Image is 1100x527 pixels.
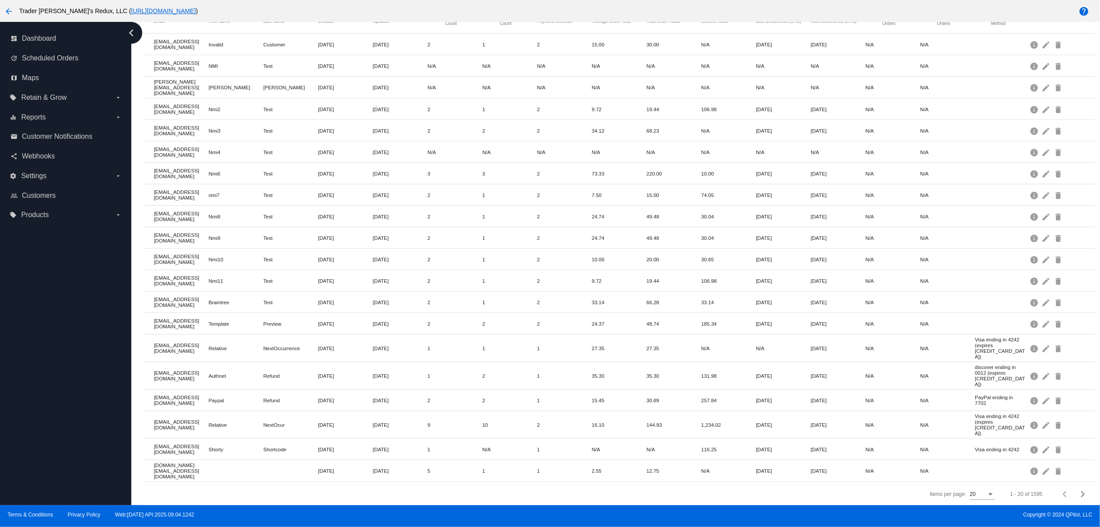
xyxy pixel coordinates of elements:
[11,189,122,203] a: people_outline Customers
[647,126,701,136] mat-cell: 68.23
[1030,167,1040,180] mat-icon: info
[264,371,318,381] mat-cell: Refund
[208,371,263,381] mat-cell: Authnet
[154,77,208,98] mat-cell: [PERSON_NAME][EMAIL_ADDRESS][DOMAIN_NAME]
[318,147,373,157] mat-cell: [DATE]
[1079,6,1089,17] mat-icon: help
[373,190,428,200] mat-cell: [DATE]
[756,126,811,136] mat-cell: [DATE]
[22,133,92,141] span: Customer Notifications
[482,169,537,179] mat-cell: 3
[264,39,318,49] mat-cell: Customer
[154,208,208,224] mat-cell: [EMAIL_ADDRESS][DOMAIN_NAME]
[865,319,920,329] mat-cell: N/A
[592,104,647,114] mat-cell: 9.72
[1042,124,1052,137] mat-icon: edit
[482,61,537,71] mat-cell: N/A
[537,147,592,157] mat-cell: N/A
[11,149,122,163] a: share Webhooks
[1054,253,1064,266] mat-icon: delete
[1042,38,1052,51] mat-icon: edit
[154,316,208,331] mat-cell: [EMAIL_ADDRESS][DOMAIN_NAME]
[1042,188,1052,202] mat-icon: edit
[975,362,1030,389] mat-cell: discover ending in 0012 (expires [CREDIT_CARD_DATA])
[208,82,263,92] mat-cell: [PERSON_NAME]
[1030,369,1040,383] mat-icon: info
[865,39,920,49] mat-cell: N/A
[264,104,318,114] mat-cell: Test
[1030,274,1040,288] mat-icon: info
[428,82,482,92] mat-cell: N/A
[756,39,811,49] mat-cell: [DATE]
[1030,59,1040,73] mat-icon: info
[373,39,428,49] mat-cell: [DATE]
[1030,102,1040,116] mat-icon: info
[11,71,122,85] a: map Maps
[154,230,208,246] mat-cell: [EMAIL_ADDRESS][DOMAIN_NAME]
[428,297,482,307] mat-cell: 2
[428,126,482,136] mat-cell: 2
[208,126,263,136] mat-cell: Nmi3
[756,254,811,264] mat-cell: [DATE]
[537,61,592,71] mat-cell: N/A
[865,297,920,307] mat-cell: N/A
[701,211,756,221] mat-cell: 30.04
[537,319,592,329] mat-cell: 2
[701,297,756,307] mat-cell: 33.14
[811,276,865,286] mat-cell: [DATE]
[264,126,318,136] mat-cell: Test
[865,126,920,136] mat-cell: N/A
[373,61,428,71] mat-cell: [DATE]
[373,169,428,179] mat-cell: [DATE]
[756,82,811,92] mat-cell: N/A
[592,211,647,221] mat-cell: 24.74
[592,276,647,286] mat-cell: 9.72
[537,169,592,179] mat-cell: 2
[131,7,196,14] a: [URL][DOMAIN_NAME]
[592,39,647,49] mat-cell: 15.00
[11,192,18,199] i: people_outline
[1042,369,1052,383] mat-icon: edit
[537,254,592,264] mat-cell: 2
[264,211,318,221] mat-cell: Test
[1042,102,1052,116] mat-icon: edit
[920,169,975,179] mat-cell: N/A
[428,147,482,157] mat-cell: N/A
[537,82,592,92] mat-cell: N/A
[208,319,263,329] mat-cell: Template
[154,36,208,52] mat-cell: [EMAIL_ADDRESS][DOMAIN_NAME]
[482,319,537,329] mat-cell: 2
[318,371,373,381] mat-cell: [DATE]
[264,276,318,286] mat-cell: Test
[482,297,537,307] mat-cell: 1
[701,276,756,286] mat-cell: 106.98
[11,51,122,65] a: update Scheduled Orders
[318,169,373,179] mat-cell: [DATE]
[1030,145,1040,159] mat-icon: info
[537,104,592,114] mat-cell: 2
[701,254,756,264] mat-cell: 30.65
[482,211,537,221] mat-cell: 1
[592,319,647,329] mat-cell: 24.37
[154,144,208,160] mat-cell: [EMAIL_ADDRESS][DOMAIN_NAME]
[592,61,647,71] mat-cell: N/A
[756,319,811,329] mat-cell: [DATE]
[537,343,592,353] mat-cell: 1
[811,82,865,92] mat-cell: N/A
[1054,145,1064,159] mat-icon: delete
[482,343,537,353] mat-cell: 1
[647,254,701,264] mat-cell: 20.00
[154,273,208,288] mat-cell: [EMAIL_ADDRESS][DOMAIN_NAME]
[482,126,537,136] mat-cell: 2
[811,233,865,243] mat-cell: [DATE]
[811,211,865,221] mat-cell: [DATE]
[1054,274,1064,288] mat-icon: delete
[154,187,208,203] mat-cell: [EMAIL_ADDRESS][DOMAIN_NAME]
[537,190,592,200] mat-cell: 2
[647,233,701,243] mat-cell: 49.48
[318,233,373,243] mat-cell: [DATE]
[592,190,647,200] mat-cell: 7.50
[208,343,263,353] mat-cell: Relative
[1054,81,1064,94] mat-icon: delete
[22,192,56,200] span: Customers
